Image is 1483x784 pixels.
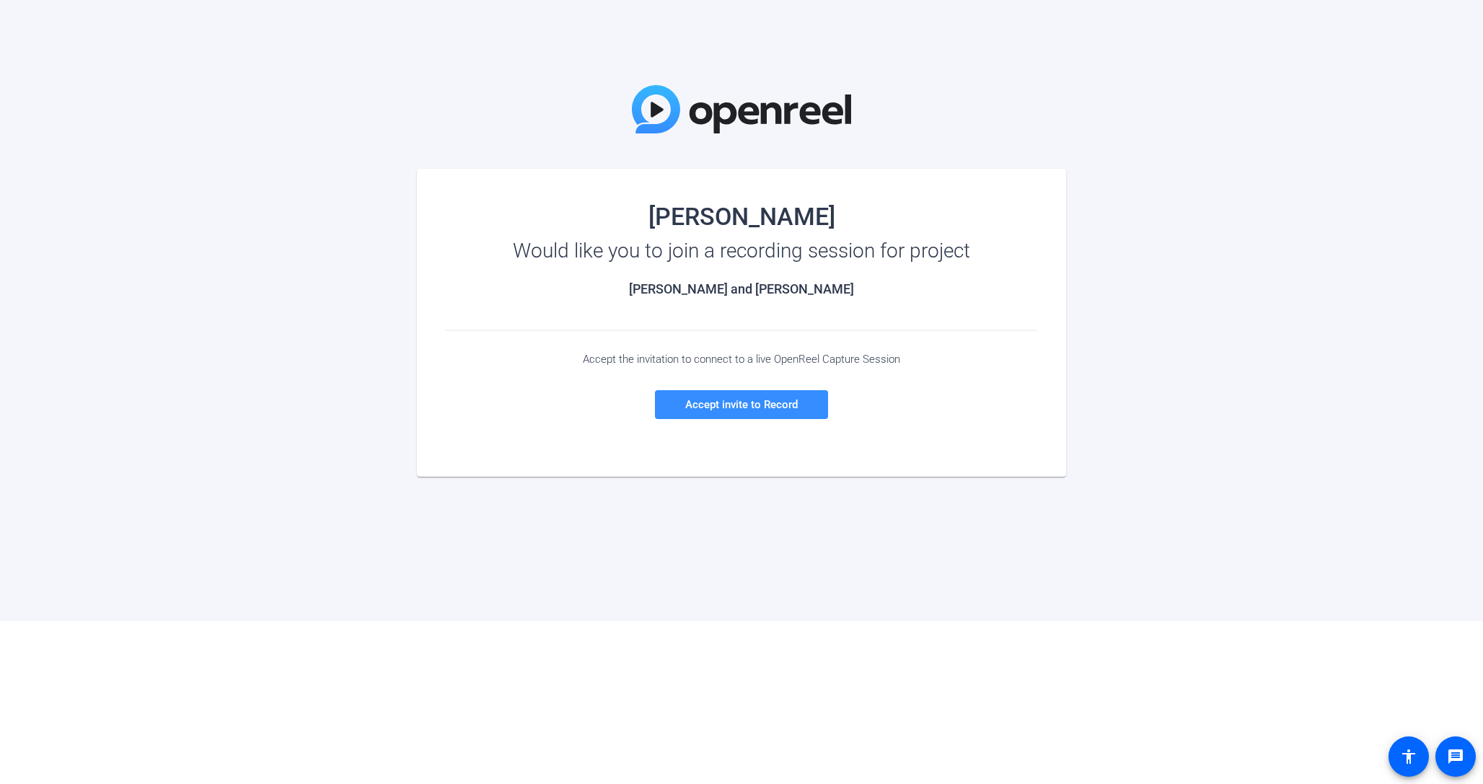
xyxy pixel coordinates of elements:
div: Would like you to join a recording session for project [446,239,1037,263]
a: Accept invite to Record [655,390,828,419]
img: OpenReel Logo [632,85,851,133]
mat-icon: accessibility [1400,748,1417,765]
mat-icon: message [1447,748,1464,765]
div: [PERSON_NAME] [446,205,1037,228]
span: Accept invite to Record [685,398,798,411]
div: Accept the invitation to connect to a live OpenReel Capture Session [446,353,1037,366]
h2: [PERSON_NAME] and [PERSON_NAME] [446,281,1037,297]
